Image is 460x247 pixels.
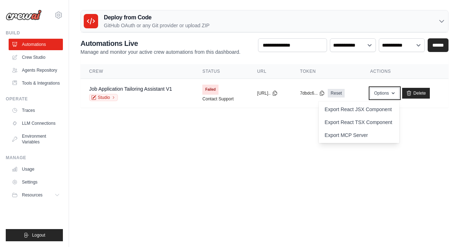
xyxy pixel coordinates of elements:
[9,163,63,175] a: Usage
[6,10,42,20] img: Logo
[370,88,399,99] button: Options
[194,64,248,79] th: Status
[6,96,63,102] div: Operate
[89,86,172,92] a: Job Application Tailoring Assistant V1
[9,39,63,50] a: Automations
[9,65,63,76] a: Agents Repository
[9,130,63,148] a: Environment Variables
[32,232,45,238] span: Logout
[9,77,63,89] a: Tools & Integrations
[80,64,194,79] th: Crew
[300,90,325,96] button: 7dbdc6...
[202,96,234,102] a: Contact Support
[319,129,399,142] a: Export MCP Server
[319,116,399,129] a: Export React TSX Component
[22,192,42,198] span: Resources
[9,118,63,129] a: LLM Connections
[402,88,430,99] a: Delete
[328,89,345,98] a: Reset
[424,213,460,247] iframe: Chat Widget
[6,155,63,161] div: Manage
[9,189,63,201] button: Resources
[319,103,399,116] a: Export React JSX Component
[80,48,240,56] p: Manage and monitor your active crew automations from this dashboard.
[9,105,63,116] a: Traces
[9,176,63,188] a: Settings
[291,64,362,79] th: Token
[249,64,291,79] th: URL
[362,64,448,79] th: Actions
[6,229,63,241] button: Logout
[6,30,63,36] div: Build
[104,22,210,29] p: GitHub OAuth or any Git provider or upload ZIP
[9,52,63,63] a: Crew Studio
[202,85,218,95] span: Failed
[80,38,240,48] h2: Automations Live
[89,94,118,101] a: Studio
[104,13,210,22] h3: Deploy from Code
